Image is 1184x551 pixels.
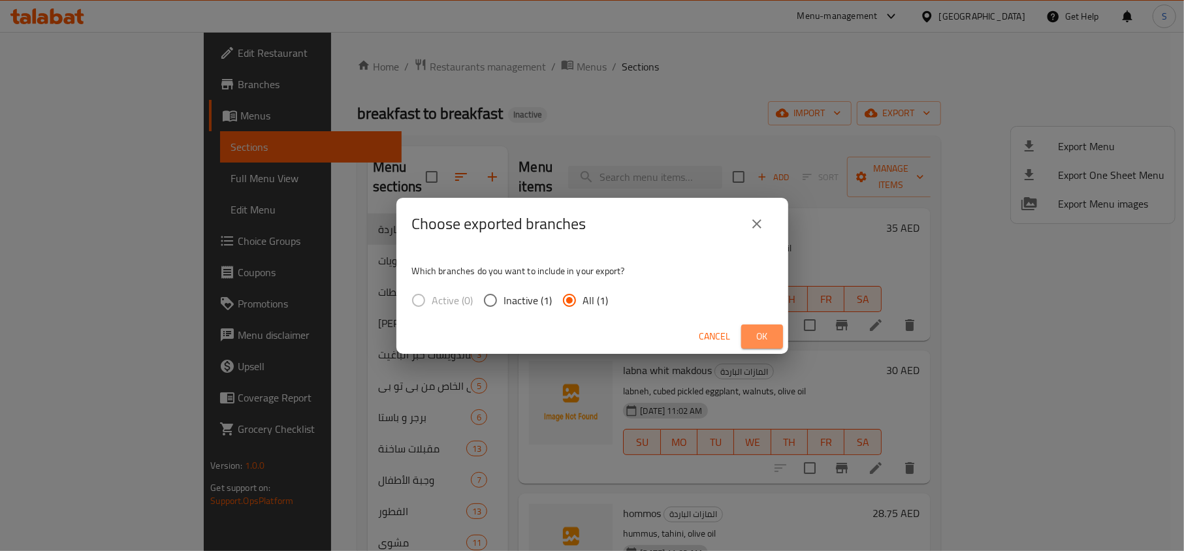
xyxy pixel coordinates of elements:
[412,213,586,234] h2: Choose exported branches
[741,324,783,349] button: Ok
[699,328,731,345] span: Cancel
[752,328,773,345] span: Ok
[583,292,609,308] span: All (1)
[741,208,773,240] button: close
[412,264,773,277] p: Which branches do you want to include in your export?
[504,292,552,308] span: Inactive (1)
[432,292,473,308] span: Active (0)
[694,324,736,349] button: Cancel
